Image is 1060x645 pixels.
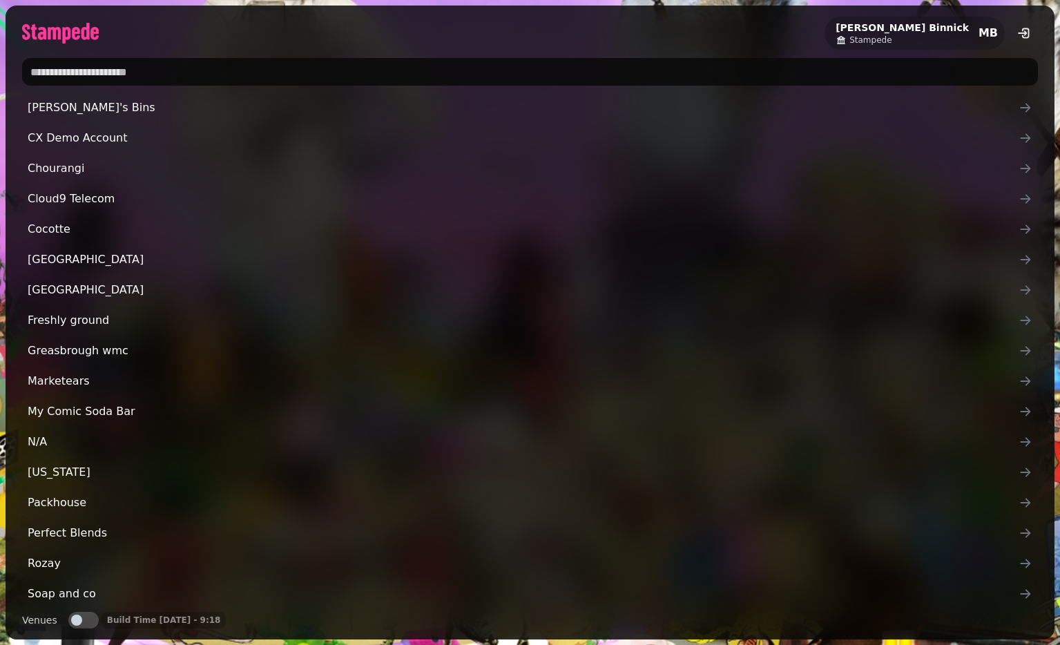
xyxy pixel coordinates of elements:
[28,586,1019,602] span: Soap and co
[22,307,1038,334] a: Freshly ground
[1010,19,1038,47] button: logout
[28,343,1019,359] span: Greasbrough wmc
[22,215,1038,243] a: Cocotte
[22,489,1038,517] a: Packhouse
[22,428,1038,456] a: N/A
[28,555,1019,572] span: Rozay
[28,251,1019,268] span: [GEOGRAPHIC_DATA]
[22,612,57,628] label: Venues
[28,312,1019,329] span: Freshly ground
[28,434,1019,450] span: N/A
[28,494,1019,511] span: Packhouse
[22,94,1038,122] a: [PERSON_NAME]'s Bins
[22,276,1038,304] a: [GEOGRAPHIC_DATA]
[28,373,1019,389] span: Marketears
[28,525,1019,541] span: Perfect Blends
[979,28,998,39] span: MB
[22,580,1038,608] a: Soap and co
[28,160,1019,177] span: Chourangi
[28,464,1019,481] span: [US_STATE]
[22,246,1038,273] a: [GEOGRAPHIC_DATA]
[22,185,1038,213] a: Cloud9 Telecom
[836,21,969,35] h2: [PERSON_NAME] Binnick
[22,367,1038,395] a: Marketears
[22,23,99,44] img: logo
[28,403,1019,420] span: My Comic Soda Bar
[22,337,1038,365] a: Greasbrough wmc
[28,99,1019,116] span: [PERSON_NAME]'s Bins
[107,615,221,626] p: Build Time [DATE] - 9:18
[22,550,1038,577] a: Rozay
[22,519,1038,547] a: Perfect Blends
[22,155,1038,182] a: Chourangi
[22,398,1038,425] a: My Comic Soda Bar
[28,221,1019,238] span: Cocotte
[22,459,1038,486] a: [US_STATE]
[28,282,1019,298] span: [GEOGRAPHIC_DATA]
[28,130,1019,146] span: CX Demo Account
[849,35,892,46] span: Stampede
[28,191,1019,207] span: Cloud9 Telecom
[22,124,1038,152] a: CX Demo Account
[836,35,969,46] a: Stampede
